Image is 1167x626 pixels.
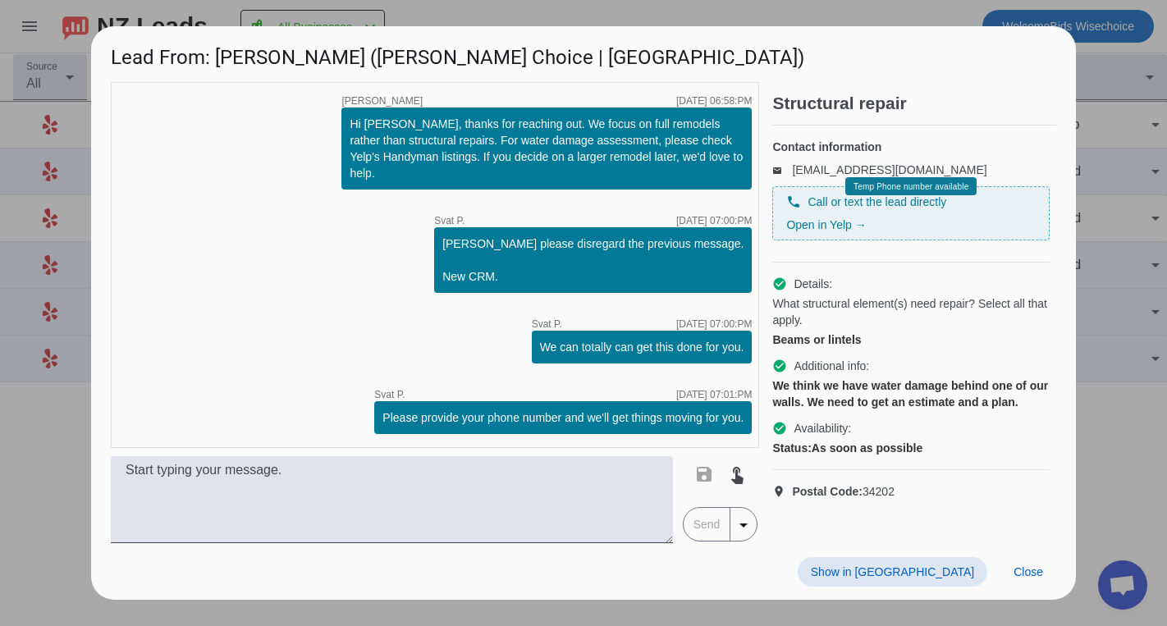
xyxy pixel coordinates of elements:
h4: Contact information [772,139,1050,155]
span: Temp Phone number available [854,182,968,191]
strong: Status: [772,441,811,455]
span: Close [1014,565,1043,578]
div: [DATE] 07:00:PM [676,216,752,226]
mat-icon: phone [786,194,801,209]
mat-icon: check_circle [772,421,787,436]
mat-icon: check_circle [772,276,787,291]
div: As soon as possible [772,440,1050,456]
div: [DATE] 07:00:PM [676,319,752,329]
span: Svat P. [374,390,405,400]
mat-icon: email [772,166,792,174]
div: Beams or lintels [772,331,1050,348]
div: We can totally can get this done for you. [540,339,744,355]
div: [DATE] 07:01:PM [676,390,752,400]
a: [EMAIL_ADDRESS][DOMAIN_NAME] [792,163,986,176]
span: Availability: [794,420,851,436]
h1: Lead From: [PERSON_NAME] ([PERSON_NAME] Choice | [GEOGRAPHIC_DATA]) [91,26,1076,81]
mat-icon: touch_app [727,464,747,484]
div: [PERSON_NAME] please disregard the previous message. New CRM. [442,235,744,285]
button: Show in [GEOGRAPHIC_DATA] [798,557,987,587]
a: Open in Yelp → [786,218,866,231]
span: [PERSON_NAME] [341,96,423,106]
strong: Postal Code: [792,485,863,498]
div: We think we have water damage behind one of our walls. We need to get an estimate and a plan. [772,377,1050,410]
span: 34202 [792,483,895,500]
span: Call or text the lead directly [808,194,946,210]
span: Show in [GEOGRAPHIC_DATA] [811,565,974,578]
div: Hi [PERSON_NAME], thanks for reaching out. We focus on full remodels rather than structural repai... [350,116,744,181]
button: Close [1000,557,1056,587]
span: What structural element(s) need repair? Select all that apply. [772,295,1050,328]
div: Please provide your phone number and we'll get things moving for you. [382,409,744,426]
mat-icon: check_circle [772,359,787,373]
mat-icon: location_on [772,485,792,498]
span: Svat P. [532,319,562,329]
div: [DATE] 06:58:PM [676,96,752,106]
mat-icon: arrow_drop_down [734,515,753,535]
span: Details: [794,276,832,292]
h2: Structural repair [772,95,1056,112]
span: Svat P. [434,216,465,226]
span: Additional info: [794,358,869,374]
